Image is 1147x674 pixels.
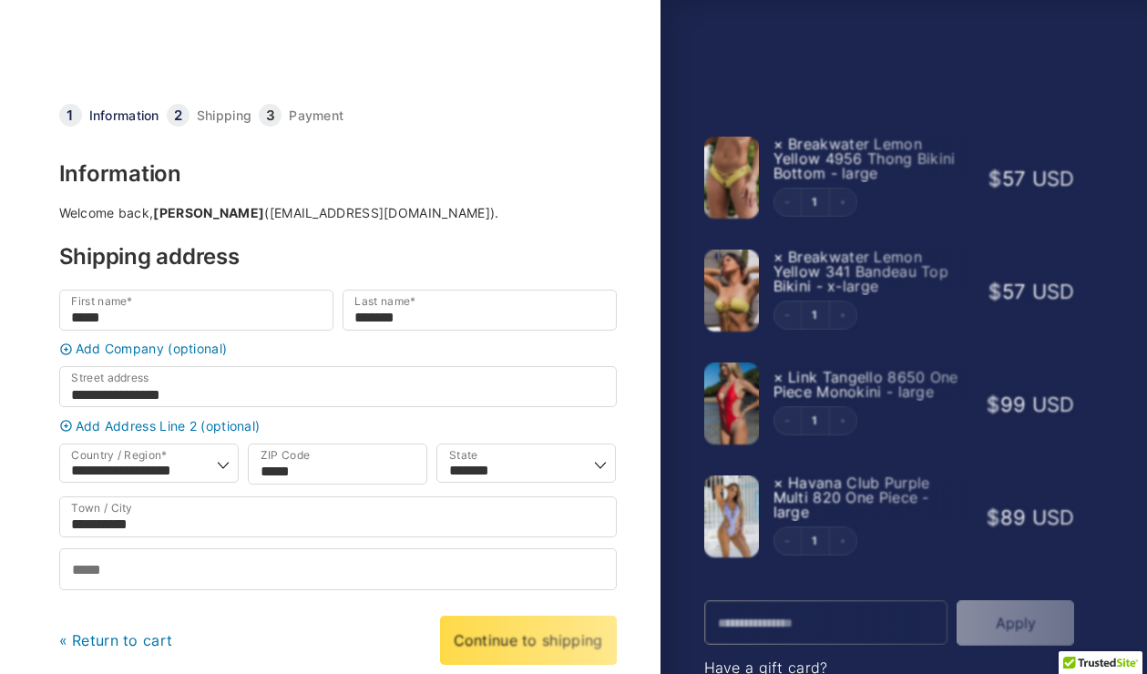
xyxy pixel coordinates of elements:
a: Add Company (optional) [55,342,621,356]
a: Shipping [197,109,251,122]
h3: Information [59,163,617,185]
div: Welcome back, ([EMAIL_ADDRESS][DOMAIN_NAME]). [59,207,617,220]
a: « Return to cart [59,631,173,649]
strong: [PERSON_NAME] [153,205,264,220]
a: Add Address Line 2 (optional) [55,419,621,433]
h3: Shipping address [59,246,617,268]
a: Payment [289,109,343,122]
a: Information [89,109,159,122]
